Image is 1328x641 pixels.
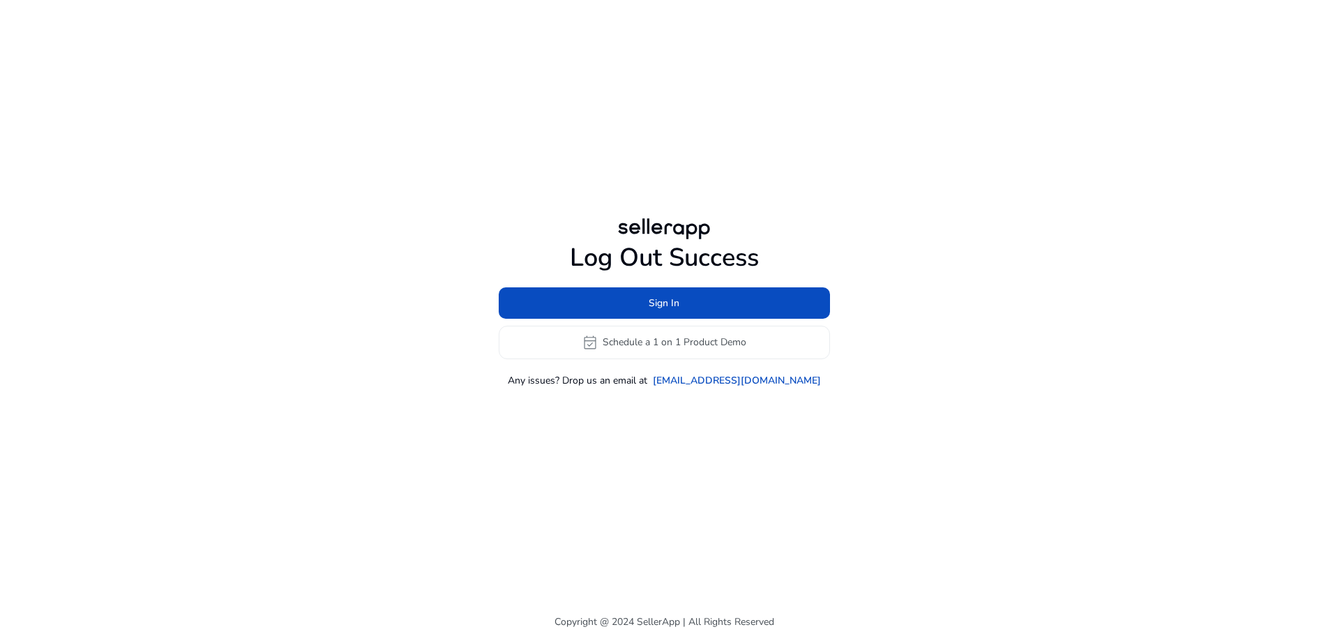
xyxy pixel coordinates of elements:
h1: Log Out Success [499,243,830,273]
span: Sign In [649,296,679,310]
p: Any issues? Drop us an email at [508,373,647,388]
button: Sign In [499,287,830,319]
button: event_availableSchedule a 1 on 1 Product Demo [499,326,830,359]
a: [EMAIL_ADDRESS][DOMAIN_NAME] [653,373,821,388]
span: event_available [582,334,598,351]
